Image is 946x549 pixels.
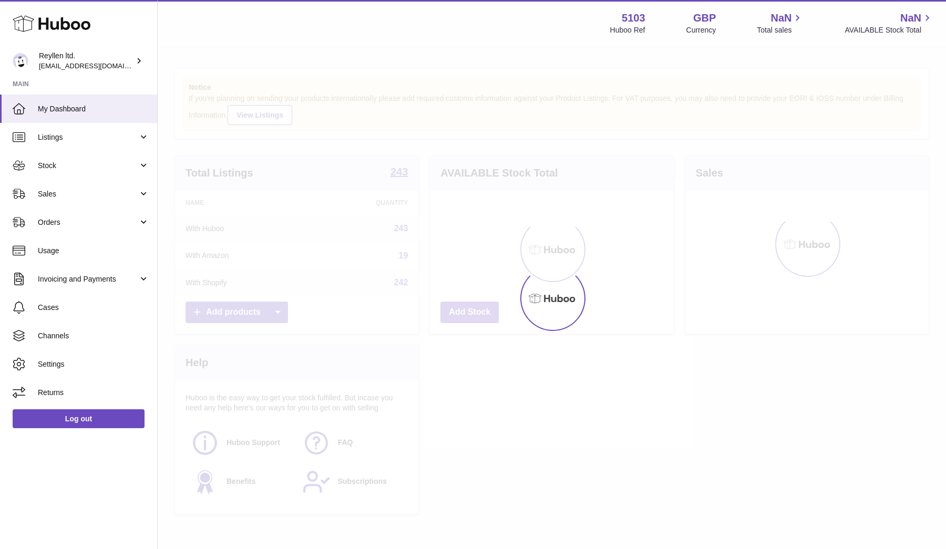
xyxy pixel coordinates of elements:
div: Currency [686,25,716,35]
span: Total sales [757,25,804,35]
a: NaN AVAILABLE Stock Total [845,11,933,35]
span: Orders [38,217,138,227]
span: Settings [38,359,149,369]
strong: GBP [693,11,716,25]
div: Reyllen ltd. [39,51,133,71]
span: Listings [38,132,138,142]
a: NaN Total sales [757,11,804,35]
span: Returns [38,388,149,398]
span: NaN [900,11,921,25]
img: reyllen@reyllen.com [13,53,28,69]
strong: 5103 [622,11,645,25]
span: Cases [38,303,149,313]
span: My Dashboard [38,104,149,114]
span: NaN [770,11,791,25]
div: Huboo Ref [610,25,645,35]
span: Stock [38,161,138,171]
span: AVAILABLE Stock Total [845,25,933,35]
span: [EMAIL_ADDRESS][DOMAIN_NAME] [39,61,155,70]
span: Usage [38,246,149,256]
span: Invoicing and Payments [38,274,138,284]
span: Channels [38,331,149,341]
span: Sales [38,189,138,199]
a: Log out [13,409,145,428]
